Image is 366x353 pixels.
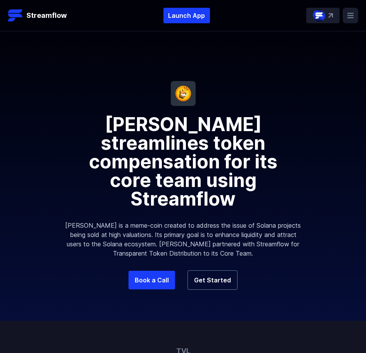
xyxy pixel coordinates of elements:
p: [PERSON_NAME] is a meme-coin created to address the issue of Solana projects being sold at high v... [59,208,307,270]
img: streamflow-logo-circle.png [313,9,325,22]
a: Book a Call [128,271,175,289]
img: Bonk [171,81,196,106]
h1: [PERSON_NAME] streamlines token compensation for its core team using Streamflow [65,106,301,208]
p: Streamflow [26,10,67,21]
button: Launch App [163,8,210,23]
a: Streamflow [8,8,67,23]
img: Streamflow Logo [8,8,23,23]
img: top-right-arrow.svg [328,13,333,18]
a: Get Started [187,270,238,290]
